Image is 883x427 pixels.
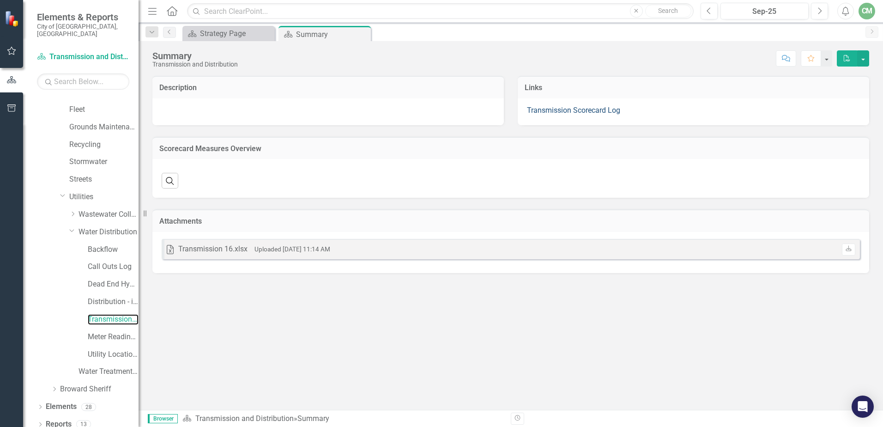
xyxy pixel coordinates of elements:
[187,3,694,19] input: Search ClearPoint...
[724,6,805,17] div: Sep-25
[79,209,139,220] a: Wastewater Collection
[69,192,139,202] a: Utilities
[37,73,129,90] input: Search Below...
[152,61,238,68] div: Transmission and Distribution
[60,384,139,395] a: Broward Sheriff
[254,245,330,253] small: Uploaded [DATE] 11:14 AM
[720,3,809,19] button: Sep-25
[297,414,329,423] div: Summary
[525,84,862,92] h3: Links
[79,227,139,238] a: Water Distribution
[527,106,620,115] a: Transmission Scorecard Log
[69,174,139,185] a: Streets
[200,28,272,39] div: Strategy Page
[148,414,178,423] span: Browser
[159,84,497,92] h3: Description
[658,7,678,14] span: Search
[859,3,875,19] button: CM
[88,297,139,307] a: Distribution - inactive scorecard (combined with transmission in [DATE])
[69,104,139,115] a: Fleet
[79,366,139,377] a: Water Treatment Plant
[645,5,691,18] button: Search
[152,51,238,61] div: Summary
[88,332,139,342] a: Meter Reading ([PERSON_NAME])
[5,10,21,27] img: ClearPoint Strategy
[182,414,504,424] div: »
[69,140,139,150] a: Recycling
[159,217,862,226] h3: Attachments
[296,29,369,40] div: Summary
[195,414,294,423] a: Transmission and Distribution
[69,157,139,167] a: Stormwater
[81,403,96,411] div: 28
[37,52,129,62] a: Transmission and Distribution
[69,122,139,133] a: Grounds Maintenance
[88,279,139,290] a: Dead End Hydrant Flushing Log
[88,244,139,255] a: Backflow
[88,262,139,272] a: Call Outs Log
[37,12,129,23] span: Elements & Reports
[37,23,129,38] small: City of [GEOGRAPHIC_DATA], [GEOGRAPHIC_DATA]
[185,28,272,39] a: Strategy Page
[178,244,248,255] div: Transmission 16.xlsx
[852,396,874,418] div: Open Intercom Messenger
[46,402,77,412] a: Elements
[88,314,139,325] a: Transmission and Distribution
[88,349,139,360] a: Utility Location Requests
[159,145,862,153] h3: Scorecard Measures Overview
